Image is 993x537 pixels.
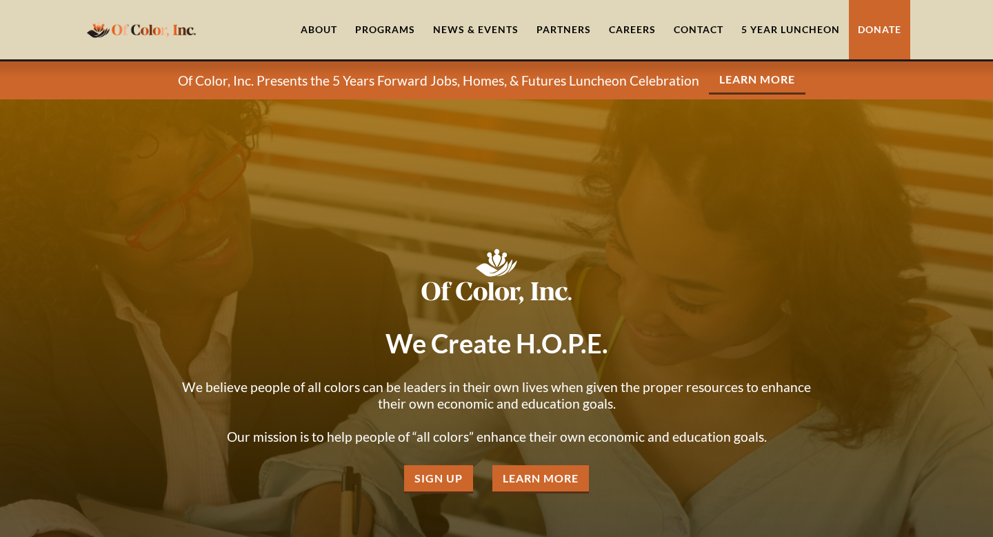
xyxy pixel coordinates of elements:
[355,23,415,37] div: Programs
[83,13,200,46] a: home
[709,66,805,95] a: Learn More
[178,72,699,89] p: Of Color, Inc. Presents the 5 Years Forward Jobs, Homes, & Futures Luncheon Celebration
[404,465,473,494] a: Sign Up
[385,327,608,359] strong: We Create H.O.P.E.
[172,379,821,445] p: We believe people of all colors can be leaders in their own lives when given the proper resources...
[492,465,589,494] a: Learn More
